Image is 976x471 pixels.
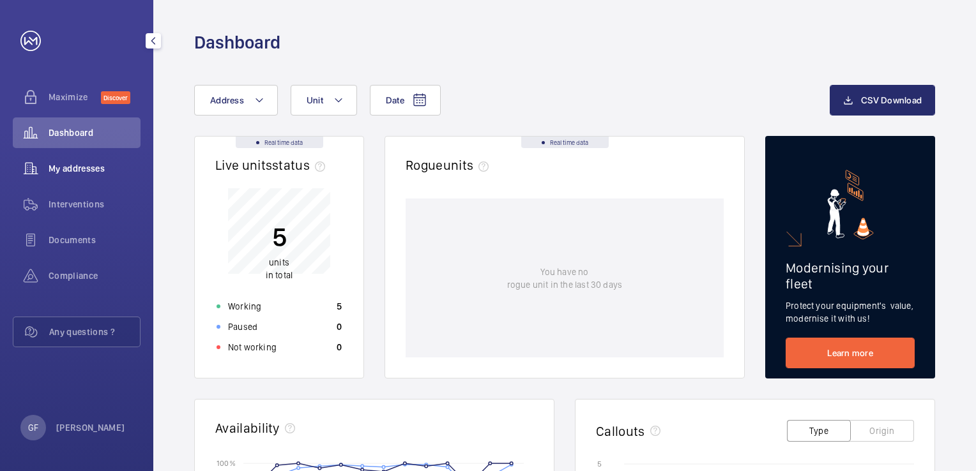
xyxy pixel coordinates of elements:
span: My addresses [49,162,141,175]
h2: Live units [215,157,330,173]
h2: Modernising your fleet [786,260,915,292]
span: Date [386,95,404,105]
p: 5 [337,300,342,313]
p: in total [266,256,293,281]
span: Discover [101,91,130,104]
p: [PERSON_NAME] [56,421,125,434]
p: 0 [337,341,342,354]
div: Real time data [236,137,323,148]
p: You have no rogue unit in the last 30 days [507,265,622,291]
p: Paused [228,320,257,333]
button: Address [194,85,278,116]
span: Documents [49,234,141,246]
button: CSV Download [830,85,935,116]
p: GF [28,421,38,434]
span: Unit [307,95,323,105]
text: 100 % [217,458,236,467]
a: Learn more [786,338,915,368]
h1: Dashboard [194,31,280,54]
button: Origin [850,420,914,442]
h2: Rogue [406,157,494,173]
span: Compliance [49,269,141,282]
p: Working [228,300,261,313]
p: 0 [337,320,342,333]
span: units [269,257,289,267]
text: 5 [597,460,602,468]
span: CSV Download [861,95,922,105]
h2: Availability [215,420,280,436]
span: Dashboard [49,126,141,139]
span: units [443,157,494,173]
button: Unit [291,85,357,116]
span: status [272,157,330,173]
p: 5 [266,221,293,253]
span: Interventions [49,198,141,211]
p: Protect your equipment's value, modernise it with us! [786,299,915,325]
div: Real time data [521,137,609,148]
p: Not working [228,341,277,354]
span: Maximize [49,91,101,103]
button: Date [370,85,441,116]
h2: Callouts [596,423,645,439]
span: Any questions ? [49,325,140,338]
button: Type [787,420,851,442]
img: marketing-card.svg [827,170,874,239]
span: Address [210,95,244,105]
